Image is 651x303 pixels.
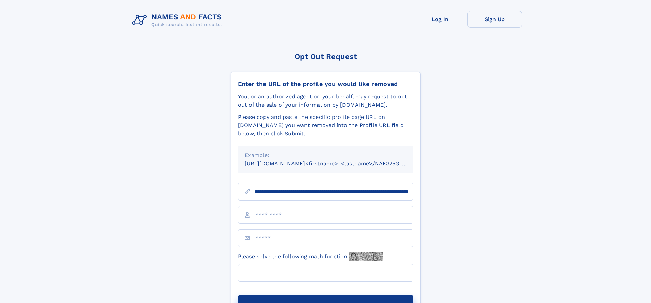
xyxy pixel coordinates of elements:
[467,11,522,28] a: Sign Up
[413,11,467,28] a: Log In
[245,151,407,160] div: Example:
[245,160,426,167] small: [URL][DOMAIN_NAME]<firstname>_<lastname>/NAF325G-xxxxxxxx
[129,11,228,29] img: Logo Names and Facts
[238,252,383,261] label: Please solve the following math function:
[231,52,421,61] div: Opt Out Request
[238,80,413,88] div: Enter the URL of the profile you would like removed
[238,93,413,109] div: You, or an authorized agent on your behalf, may request to opt-out of the sale of your informatio...
[238,113,413,138] div: Please copy and paste the specific profile page URL on [DOMAIN_NAME] you want removed into the Pr...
